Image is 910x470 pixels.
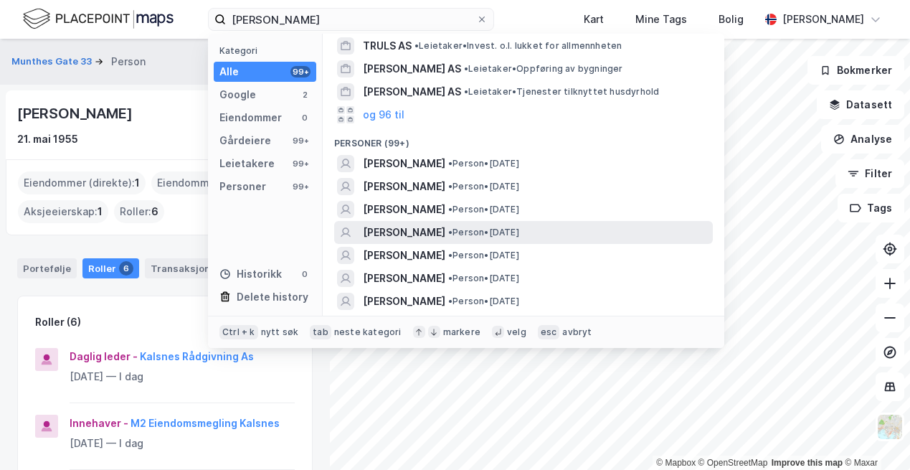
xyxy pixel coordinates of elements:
[464,63,468,74] span: •
[584,11,604,28] div: Kart
[448,296,452,306] span: •
[838,194,904,222] button: Tags
[310,325,331,339] div: tab
[538,325,560,339] div: esc
[443,326,480,338] div: markere
[782,11,864,28] div: [PERSON_NAME]
[219,109,282,126] div: Eiendommer
[363,83,461,100] span: [PERSON_NAME] AS
[698,458,768,468] a: OpenStreetMap
[448,250,519,261] span: Person • [DATE]
[363,201,445,218] span: [PERSON_NAME]
[219,265,282,283] div: Historikk
[448,296,519,307] span: Person • [DATE]
[111,53,146,70] div: Person
[448,250,452,260] span: •
[226,9,476,30] input: Søk på adresse, matrikkel, gårdeiere, leietakere eller personer
[219,155,275,172] div: Leietakere
[448,227,519,238] span: Person • [DATE]
[219,178,266,195] div: Personer
[821,125,904,154] button: Analyse
[237,288,308,306] div: Delete history
[363,224,445,241] span: [PERSON_NAME]
[363,270,445,287] span: [PERSON_NAME]
[464,63,623,75] span: Leietaker • Oppføring av bygninger
[35,314,81,331] div: Roller (6)
[17,258,77,278] div: Portefølje
[17,131,78,148] div: 21. mai 1955
[151,203,158,220] span: 6
[334,326,402,338] div: neste kategori
[448,273,519,284] span: Person • [DATE]
[299,268,311,280] div: 0
[299,89,311,100] div: 2
[11,55,95,69] button: Munthes Gate 33
[817,90,904,119] button: Datasett
[135,174,140,192] span: 1
[219,86,256,103] div: Google
[414,40,622,52] span: Leietaker • Invest. o.l. lukket for allmennheten
[448,273,452,283] span: •
[114,200,164,223] div: Roller :
[219,325,258,339] div: Ctrl + k
[464,86,659,98] span: Leietaker • Tjenester tilknyttet husdyrhold
[18,200,108,223] div: Aksjeeierskap :
[448,158,519,169] span: Person • [DATE]
[17,102,135,125] div: [PERSON_NAME]
[70,435,295,452] div: [DATE] — I dag
[562,326,592,338] div: avbryt
[448,158,452,169] span: •
[807,56,904,85] button: Bokmerker
[363,178,445,195] span: [PERSON_NAME]
[290,66,311,77] div: 99+
[772,458,843,468] a: Improve this map
[261,326,299,338] div: nytt søk
[448,204,519,215] span: Person • [DATE]
[299,112,311,123] div: 0
[219,63,239,80] div: Alle
[119,261,133,276] div: 6
[448,204,452,215] span: •
[363,60,461,77] span: [PERSON_NAME] AS
[290,135,311,146] div: 99+
[363,37,412,55] span: TRULS AS
[219,45,316,56] div: Kategori
[145,258,245,278] div: Transaksjoner
[290,181,311,192] div: 99+
[363,155,445,172] span: [PERSON_NAME]
[838,401,910,470] iframe: Chat Widget
[18,171,146,194] div: Eiendommer (direkte) :
[448,181,452,192] span: •
[635,11,687,28] div: Mine Tags
[363,247,445,264] span: [PERSON_NAME]
[656,458,696,468] a: Mapbox
[448,181,519,192] span: Person • [DATE]
[23,6,174,32] img: logo.f888ab2527a4732fd821a326f86c7f29.svg
[363,293,445,310] span: [PERSON_NAME]
[151,171,290,194] div: Eiendommer (Indirekte) :
[219,132,271,149] div: Gårdeiere
[363,106,404,123] button: og 96 til
[414,40,419,51] span: •
[98,203,103,220] span: 1
[323,126,724,152] div: Personer (99+)
[70,368,295,385] div: [DATE] — I dag
[835,159,904,188] button: Filter
[464,86,468,97] span: •
[82,258,139,278] div: Roller
[838,401,910,470] div: Kontrollprogram for chat
[507,326,526,338] div: velg
[290,158,311,169] div: 99+
[448,227,452,238] span: •
[719,11,744,28] div: Bolig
